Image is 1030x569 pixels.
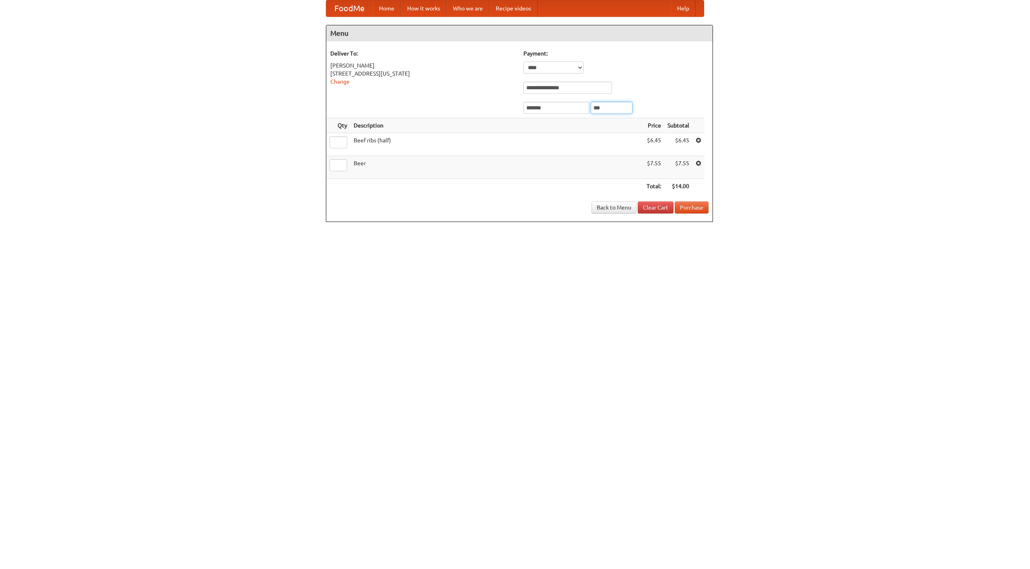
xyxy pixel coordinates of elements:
[643,179,664,194] th: Total:
[330,70,515,78] div: [STREET_ADDRESS][US_STATE]
[350,118,643,133] th: Description
[373,0,401,16] a: Home
[643,118,664,133] th: Price
[326,0,373,16] a: FoodMe
[664,118,692,133] th: Subtotal
[675,201,709,214] button: Purchase
[330,49,515,58] h5: Deliver To:
[326,25,713,41] h4: Menu
[350,133,643,156] td: Beef ribs (half)
[447,0,489,16] a: Who we are
[330,62,515,70] div: [PERSON_NAME]
[591,201,637,214] a: Back to Menu
[330,78,350,85] a: Change
[401,0,447,16] a: How it works
[664,156,692,179] td: $7.55
[664,179,692,194] th: $14.00
[664,133,692,156] td: $6.45
[643,156,664,179] td: $7.55
[523,49,709,58] h5: Payment:
[326,118,350,133] th: Qty
[489,0,538,16] a: Recipe videos
[643,133,664,156] td: $6.45
[671,0,696,16] a: Help
[350,156,643,179] td: Beer
[638,201,674,214] a: Clear Cart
